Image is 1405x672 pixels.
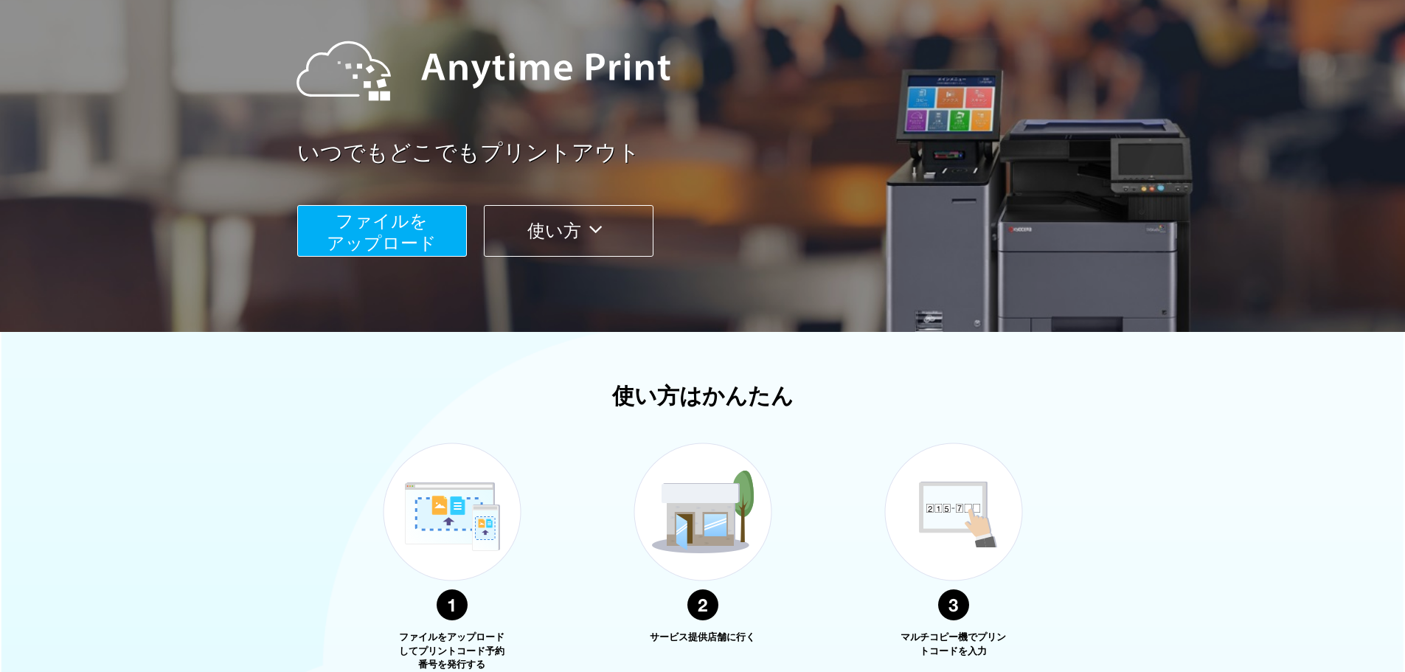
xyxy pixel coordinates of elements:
button: ファイルを​​アップロード [297,205,467,257]
p: ファイルをアップロードしてプリントコード予約番号を発行する [397,631,507,672]
span: ファイルを ​​アップロード [327,211,437,253]
p: サービス提供店舗に行く [648,631,758,645]
button: 使い方 [484,205,653,257]
p: マルチコピー機でプリントコードを入力 [898,631,1009,658]
a: いつでもどこでもプリントアウト [297,137,1145,169]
